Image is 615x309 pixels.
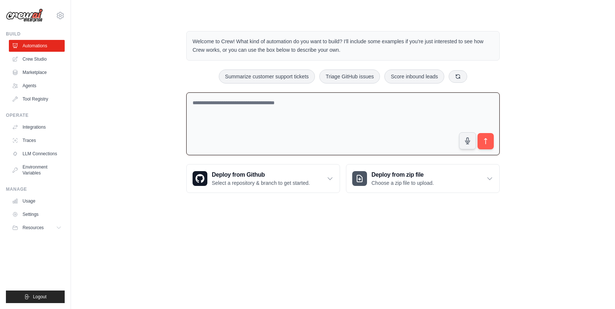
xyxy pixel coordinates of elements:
[33,294,47,300] span: Logout
[578,274,615,309] div: Widget de chat
[212,170,310,179] h3: Deploy from Github
[9,195,65,207] a: Usage
[6,9,43,23] img: Logo
[9,161,65,179] a: Environment Variables
[219,69,315,84] button: Summarize customer support tickets
[6,291,65,303] button: Logout
[319,69,380,84] button: Triage GitHub issues
[212,179,310,187] p: Select a repository & branch to get started.
[9,40,65,52] a: Automations
[9,222,65,234] button: Resources
[9,67,65,78] a: Marketplace
[9,148,65,160] a: LLM Connections
[9,208,65,220] a: Settings
[6,186,65,192] div: Manage
[9,121,65,133] a: Integrations
[6,112,65,118] div: Operate
[9,135,65,146] a: Traces
[9,80,65,92] a: Agents
[371,170,434,179] h3: Deploy from zip file
[9,93,65,105] a: Tool Registry
[6,31,65,37] div: Build
[384,69,444,84] button: Score inbound leads
[578,274,615,309] iframe: Chat Widget
[9,53,65,65] a: Crew Studio
[371,179,434,187] p: Choose a zip file to upload.
[23,225,44,231] span: Resources
[193,37,493,54] p: Welcome to Crew! What kind of automation do you want to build? I'll include some examples if you'...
